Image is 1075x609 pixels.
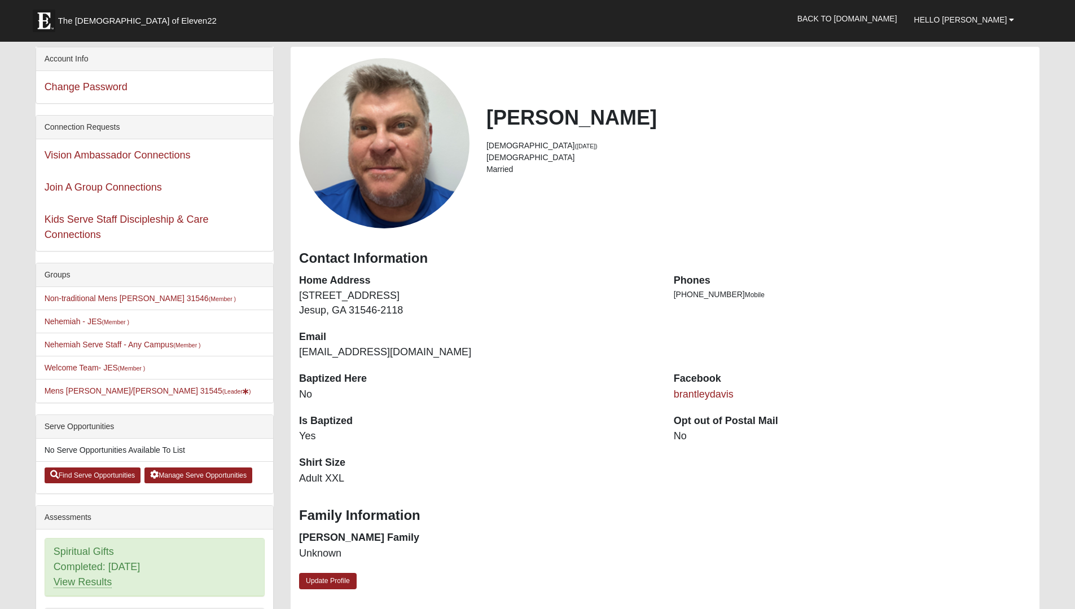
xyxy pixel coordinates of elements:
[45,294,236,303] a: Non-traditional Mens [PERSON_NAME] 31546(Member )
[54,576,112,588] a: View Results
[674,414,1032,429] dt: Opt out of Postal Mail
[299,58,470,228] a: View Fullsize Photo
[486,164,1031,175] li: Married
[144,467,252,483] a: Manage Serve Opportunities
[118,365,145,372] small: (Member )
[36,47,273,71] div: Account Info
[674,372,1032,386] dt: Facebook
[45,149,191,161] a: Vision Ambassador Connections
[45,317,129,326] a: Nehemiah - JES(Member )
[299,573,357,589] a: Update Profile
[36,415,273,439] div: Serve Opportunities
[45,539,264,596] div: Spiritual Gifts Completed: [DATE]
[299,372,657,386] dt: Baptized Here
[36,116,273,139] div: Connection Requests
[486,152,1031,164] li: [DEMOGRAPHIC_DATA]
[173,342,200,348] small: (Member )
[789,5,906,33] a: Back to [DOMAIN_NAME]
[299,507,1031,524] h3: Family Information
[674,273,1032,288] dt: Phones
[575,143,598,149] small: ([DATE])
[299,456,657,470] dt: Shirt Size
[45,340,201,349] a: Nehemiah Serve Staff - Any Campus(Member )
[914,15,1007,24] span: Hello [PERSON_NAME]
[486,105,1031,130] h2: [PERSON_NAME]
[299,531,657,545] dt: [PERSON_NAME] Family
[222,388,251,395] small: (Leader )
[27,4,253,32] a: The [DEMOGRAPHIC_DATA] of Eleven22
[674,389,734,400] a: brantleydavis
[906,6,1023,34] a: Hello [PERSON_NAME]
[45,386,251,395] a: Mens [PERSON_NAME]/[PERSON_NAME] 31545(Leader)
[299,387,657,402] dd: No
[486,140,1031,152] li: [DEMOGRAPHIC_DATA]
[299,250,1031,267] h3: Contact Information
[745,291,765,299] span: Mobile
[36,263,273,287] div: Groups
[299,414,657,429] dt: Is Baptized
[299,471,657,486] dd: Adult XXL
[209,295,236,302] small: (Member )
[299,429,657,444] dd: Yes
[102,319,129,325] small: (Member )
[674,429,1032,444] dd: No
[36,506,273,529] div: Assessments
[58,15,217,27] span: The [DEMOGRAPHIC_DATA] of Eleven22
[299,330,657,345] dt: Email
[299,289,657,317] dd: [STREET_ADDRESS] Jesup, GA 31546-2118
[299,345,657,360] dd: [EMAIL_ADDRESS][DOMAIN_NAME]
[299,546,657,561] dd: Unknown
[674,289,1032,301] li: [PHONE_NUMBER]
[45,182,162,193] a: Join A Group Connections
[33,10,55,32] img: Eleven22 logo
[45,214,209,240] a: Kids Serve Staff Discipleship & Care Connections
[45,363,146,372] a: Welcome Team- JES(Member )
[45,467,141,483] a: Find Serve Opportunities
[36,439,273,462] li: No Serve Opportunities Available To List
[45,81,128,92] a: Change Password
[299,273,657,288] dt: Home Address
